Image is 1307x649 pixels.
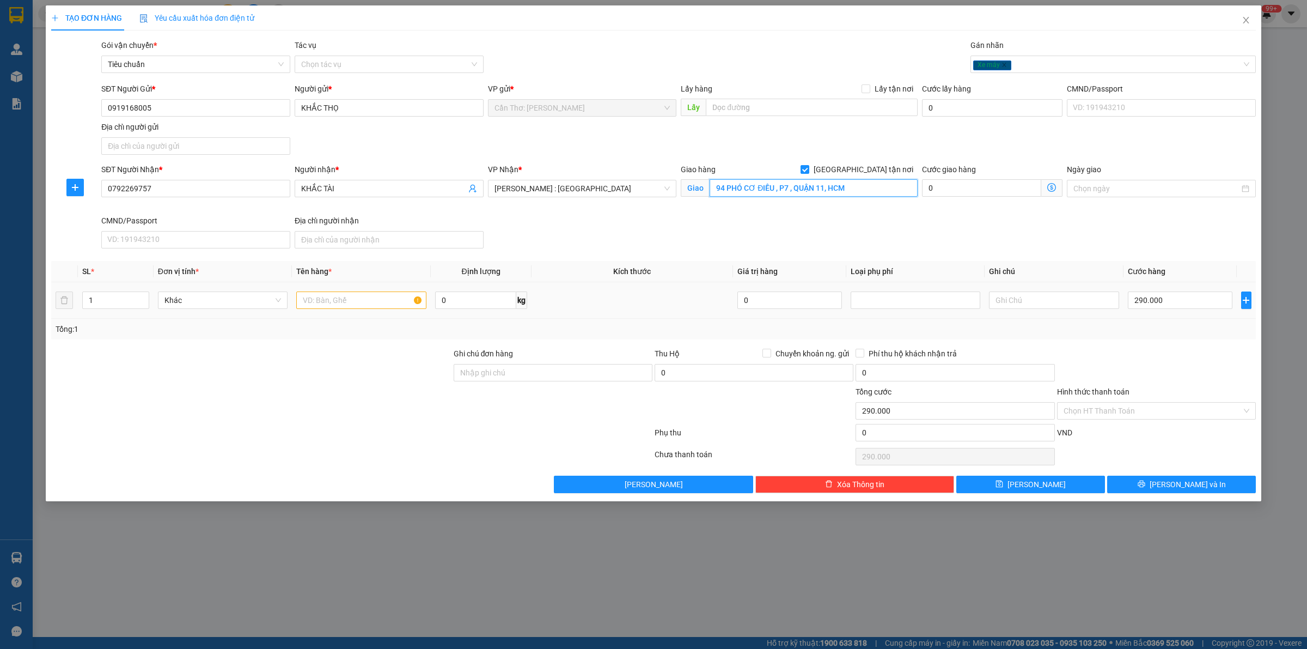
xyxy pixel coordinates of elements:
span: Xe máy [973,60,1011,70]
span: Tổng cước [856,387,891,396]
span: Cước hàng [1128,267,1165,276]
div: Địa chỉ người gửi [101,121,290,133]
span: Lấy [681,99,706,116]
input: Địa chỉ của người nhận [295,231,484,248]
div: VP gửi [488,83,677,95]
span: Cần Thơ: Kho Ninh Kiều [494,100,670,116]
span: Lấy tận nơi [870,83,918,95]
span: Kích thước [613,267,651,276]
span: Gói vận chuyển [101,41,157,50]
div: Người nhận [295,163,484,175]
label: Ghi chú đơn hàng [454,349,514,358]
input: Ghi chú đơn hàng [454,364,652,381]
span: plus [51,14,59,22]
span: user-add [468,184,477,193]
input: Cước lấy hàng [922,99,1062,117]
span: TẠO ĐƠN HÀNG [51,14,122,22]
button: printer[PERSON_NAME] và In [1107,476,1256,493]
span: save [995,480,1003,489]
span: Chuyển khoản ng. gửi [771,348,853,360]
span: [PERSON_NAME] và In [1150,478,1226,490]
span: Giá trị hàng [737,267,778,276]
div: CMND/Passport [1067,83,1256,95]
input: Dọc đường [706,99,918,116]
span: Yêu cầu xuất hóa đơn điện tử [139,14,254,22]
button: [PERSON_NAME] [554,476,753,493]
th: Ghi chú [985,261,1123,282]
span: Đơn vị tính [158,267,199,276]
th: Loại phụ phí [846,261,985,282]
span: [GEOGRAPHIC_DATA] tận nơi [809,163,918,175]
input: VD: Bàn, Ghế [296,292,426,309]
span: plus [1242,296,1251,305]
label: Ngày giao [1067,165,1101,174]
span: close [1001,62,1007,68]
span: Định lượng [462,267,500,276]
button: plus [66,179,84,196]
span: [PERSON_NAME] [625,478,683,490]
span: VND [1057,428,1072,437]
label: Tác vụ [295,41,316,50]
span: delete [825,480,833,489]
label: Cước lấy hàng [922,84,971,93]
input: Địa chỉ của người gửi [101,137,290,155]
div: Phụ thu [653,427,854,446]
span: kg [516,292,527,309]
button: deleteXóa Thông tin [755,476,954,493]
img: icon [139,14,148,23]
label: Hình thức thanh toán [1057,387,1129,396]
div: Địa chỉ người nhận [295,215,484,227]
span: Thu Hộ [655,349,680,358]
span: dollar-circle [1047,183,1056,192]
span: printer [1138,480,1145,489]
input: 0 [737,292,842,309]
div: SĐT Người Gửi [101,83,290,95]
label: Cước giao hàng [922,165,976,174]
label: Gán nhãn [970,41,1004,50]
button: delete [56,292,73,309]
span: VP Nhận [488,165,518,174]
div: CMND/Passport [101,215,290,227]
input: Ngày giao [1073,183,1239,195]
span: Giao [681,179,710,197]
span: close [1242,16,1250,25]
span: Tiêu chuẩn [108,56,284,72]
span: plus [67,183,83,192]
div: Tổng: 1 [56,323,504,335]
span: [PERSON_NAME] [1007,478,1066,490]
button: plus [1241,292,1251,309]
span: Khác [164,292,281,308]
button: Close [1231,5,1261,36]
input: Ghi Chú [989,292,1119,309]
input: Giao tận nơi [710,179,918,197]
span: Xóa Thông tin [837,478,884,490]
div: Chưa thanh toán [653,448,854,468]
span: Hồ Chí Minh : Kho Quận 12 [494,180,670,197]
input: Cước giao hàng [922,179,1041,197]
span: Lấy hàng [681,84,712,93]
span: Tên hàng [296,267,332,276]
div: SĐT Người Nhận [101,163,290,175]
span: Phí thu hộ khách nhận trả [864,348,961,360]
span: Giao hàng [681,165,716,174]
div: Người gửi [295,83,484,95]
span: SL [82,267,91,276]
button: save[PERSON_NAME] [956,476,1105,493]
